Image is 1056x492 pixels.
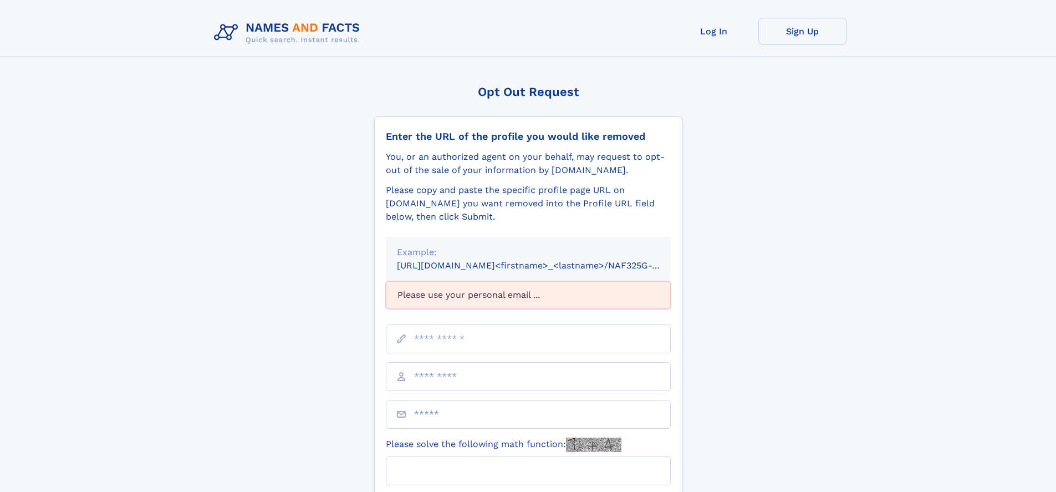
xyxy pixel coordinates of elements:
a: Log In [670,18,758,45]
div: Enter the URL of the profile you would like removed [386,130,671,143]
div: You, or an authorized agent on your behalf, may request to opt-out of the sale of your informatio... [386,150,671,177]
div: Please use your personal email ... [386,281,671,309]
small: [URL][DOMAIN_NAME]<firstname>_<lastname>/NAF325G-xxxxxxxx [397,260,692,271]
label: Please solve the following math function: [386,438,621,452]
a: Sign Up [758,18,847,45]
div: Example: [397,246,660,259]
div: Opt Out Request [374,85,682,99]
img: Logo Names and Facts [210,18,369,48]
div: Please copy and paste the specific profile page URL on [DOMAIN_NAME] you want removed into the Pr... [386,184,671,224]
